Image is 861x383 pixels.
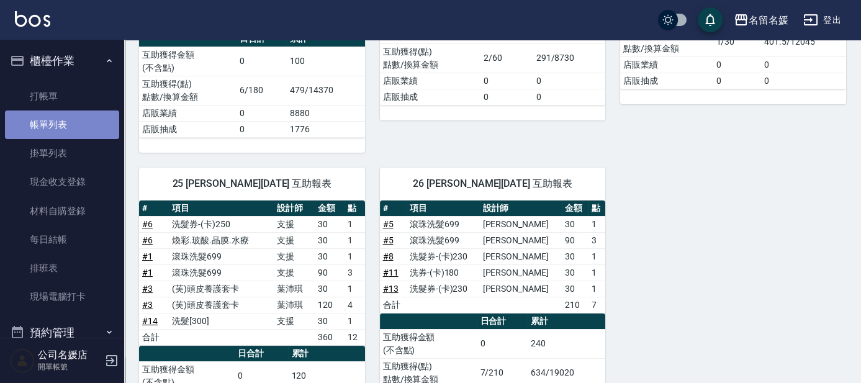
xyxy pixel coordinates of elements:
p: 開單帳號 [38,361,101,372]
td: 店販業績 [620,56,713,73]
td: 30 [315,313,345,329]
td: [PERSON_NAME] [480,248,562,264]
td: 90 [315,264,345,281]
td: 互助獲得(點) 點數/換算金額 [380,43,480,73]
td: 店販業績 [380,73,480,89]
th: 點 [588,201,605,217]
th: 金額 [315,201,345,217]
td: 滾珠洗髮699 [407,232,480,248]
td: 1 [588,216,605,232]
td: 合計 [380,297,407,313]
td: (芙)頭皮養護套卡 [169,297,274,313]
td: 互助獲得(點) 點數/換算金額 [139,76,237,105]
td: 0 [761,73,846,89]
td: 1 [345,232,365,248]
th: # [380,201,407,217]
th: 累計 [288,346,364,362]
td: 店販抽成 [139,121,237,137]
a: #11 [383,268,399,277]
td: 12 [345,329,365,345]
a: 打帳單 [5,82,119,110]
td: 30 [315,232,345,248]
td: [PERSON_NAME] [480,216,562,232]
td: 店販抽成 [380,89,480,105]
td: (芙)頭皮養護套卡 [169,281,274,297]
table: a dense table [139,31,365,138]
td: 互助獲得金額 (不含點) [380,329,477,358]
td: 滾珠洗髮699 [407,216,480,232]
a: #8 [383,251,394,261]
td: 店販抽成 [620,73,713,89]
th: 日合計 [235,346,288,362]
td: 401.5/12045 [761,27,846,56]
td: 葉沛琪 [274,297,315,313]
td: 洗髮[300] [169,313,274,329]
a: 每日結帳 [5,225,119,254]
a: #1 [142,268,153,277]
td: 120 [315,297,345,313]
td: 0 [237,105,287,121]
td: 2/60 [480,43,533,73]
button: 櫃檯作業 [5,45,119,77]
img: Person [10,348,35,373]
td: 1 [345,216,365,232]
td: 0 [480,73,533,89]
a: #1 [142,251,153,261]
a: #3 [142,284,153,294]
td: 互助獲得金額 (不含點) [139,47,237,76]
th: # [139,201,169,217]
td: 0 [237,47,287,76]
td: 0 [477,329,528,358]
td: 6/180 [237,76,287,105]
td: 30 [562,281,588,297]
td: 360 [315,329,345,345]
td: 240 [528,329,605,358]
td: [PERSON_NAME] [480,232,562,248]
td: 30 [562,264,588,281]
td: 洗券-(卡)180 [407,264,480,281]
span: 26 [PERSON_NAME][DATE] 互助報表 [395,178,591,190]
div: 名留名媛 [749,12,788,28]
a: #6 [142,219,153,229]
td: 1 [588,248,605,264]
a: 材料自購登錄 [5,197,119,225]
td: 1/30 [713,27,761,56]
td: 支援 [274,313,315,329]
td: 葉沛琪 [274,281,315,297]
td: 90 [562,232,588,248]
td: 支援 [274,216,315,232]
button: 名留名媛 [729,7,793,33]
td: 店販業績 [139,105,237,121]
span: 25 [PERSON_NAME][DATE] 互助報表 [154,178,350,190]
td: 4 [345,297,365,313]
td: 30 [315,216,345,232]
td: 1 [588,281,605,297]
td: 30 [315,281,345,297]
td: 0 [713,56,761,73]
td: [PERSON_NAME] [480,264,562,281]
td: 0 [533,73,606,89]
table: a dense table [380,201,606,313]
a: 排班表 [5,254,119,282]
td: 210 [562,297,588,313]
h5: 公司名媛店 [38,349,101,361]
th: 項目 [407,201,480,217]
th: 累計 [528,313,605,330]
th: 項目 [169,201,274,217]
a: 現金收支登錄 [5,168,119,196]
th: 點 [345,201,365,217]
td: 291/8730 [533,43,606,73]
td: 3 [345,264,365,281]
td: 3 [588,232,605,248]
th: 設計師 [274,201,315,217]
td: 支援 [274,264,315,281]
td: 洗髮券-(卡)230 [407,281,480,297]
td: 滾珠洗髮699 [169,264,274,281]
a: #3 [142,300,153,310]
button: 登出 [798,9,846,32]
td: 0 [533,89,606,105]
td: 1 [345,281,365,297]
td: 支援 [274,232,315,248]
td: 煥彩.玻酸.晶膜.水療 [169,232,274,248]
td: 合計 [139,329,169,345]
